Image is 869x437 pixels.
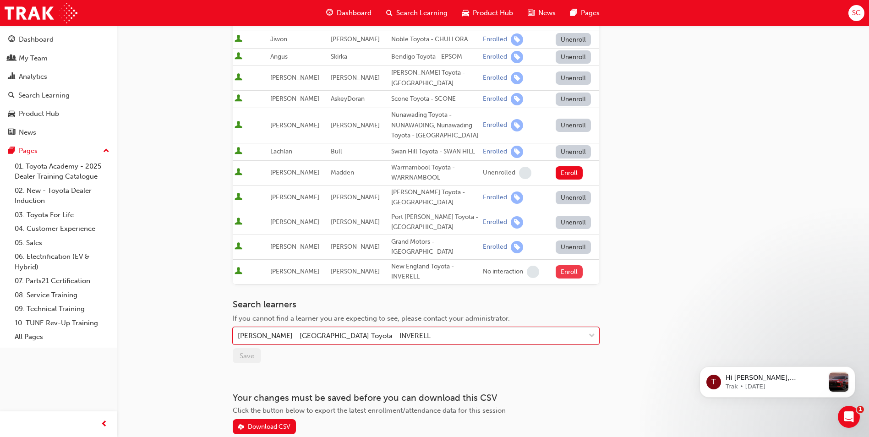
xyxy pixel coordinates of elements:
[11,250,113,274] a: 06. Electrification (EV & Hybrid)
[235,35,242,44] span: User is active
[11,222,113,236] a: 04. Customer Experience
[556,240,591,254] button: Unenroll
[511,216,523,229] span: learningRecordVerb_ENROLL-icon
[270,169,319,176] span: [PERSON_NAME]
[852,8,861,18] span: SC
[233,314,510,322] span: If you cannot find a learner you are expecting to see, please contact your administrator.
[238,424,244,432] span: download-icon
[270,243,319,251] span: [PERSON_NAME]
[462,7,469,19] span: car-icon
[455,4,520,22] a: car-iconProduct Hub
[528,7,535,19] span: news-icon
[4,142,113,159] button: Pages
[857,406,864,413] span: 1
[581,8,600,18] span: Pages
[11,184,113,208] a: 02. New - Toyota Dealer Induction
[270,268,319,275] span: [PERSON_NAME]
[18,90,70,101] div: Search Learning
[270,35,287,43] span: Jiwon
[11,208,113,222] a: 03. Toyota For Life
[556,166,583,180] button: Enroll
[235,218,242,227] span: User is active
[483,243,507,251] div: Enrolled
[235,73,242,82] span: User is active
[391,147,479,157] div: Swan Hill Toyota - SWAN HILL
[19,53,48,64] div: My Team
[11,274,113,288] a: 07. Parts21 Certification
[270,53,288,60] span: Angus
[511,241,523,253] span: learningRecordVerb_ENROLL-icon
[233,393,599,403] h3: Your changes must be saved before you can download this CSV
[391,110,479,141] div: Nunawading Toyota - NUNAWADING, Nunawading Toyota - [GEOGRAPHIC_DATA]
[391,187,479,208] div: [PERSON_NAME] Toyota - [GEOGRAPHIC_DATA]
[848,5,864,21] button: SC
[8,73,15,81] span: chart-icon
[19,146,38,156] div: Pages
[556,265,583,279] button: Enroll
[570,7,577,19] span: pages-icon
[240,352,254,360] span: Save
[331,35,380,43] span: [PERSON_NAME]
[4,124,113,141] a: News
[270,121,319,129] span: [PERSON_NAME]
[4,68,113,85] a: Analytics
[331,268,380,275] span: [PERSON_NAME]
[391,212,479,233] div: Port [PERSON_NAME] Toyota - [GEOGRAPHIC_DATA]
[556,93,591,106] button: Unenroll
[4,50,113,67] a: My Team
[556,191,591,204] button: Unenroll
[483,95,507,104] div: Enrolled
[235,94,242,104] span: User is active
[11,159,113,184] a: 01. Toyota Academy - 2025 Dealer Training Catalogue
[391,52,479,62] div: Bendigo Toyota - EPSOM
[103,145,109,157] span: up-icon
[589,330,595,342] span: down-icon
[11,288,113,302] a: 08. Service Training
[556,71,591,85] button: Unenroll
[483,53,507,61] div: Enrolled
[483,268,523,276] div: No interaction
[270,74,319,82] span: [PERSON_NAME]
[270,193,319,201] span: [PERSON_NAME]
[473,8,513,18] span: Product Hub
[238,331,431,341] div: [PERSON_NAME] - [GEOGRAPHIC_DATA] Toyota - INVERELL
[483,35,507,44] div: Enrolled
[331,243,380,251] span: [PERSON_NAME]
[483,169,515,177] div: Unenrolled
[19,127,36,138] div: News
[511,72,523,84] span: learningRecordVerb_ENROLL-icon
[19,71,47,82] div: Analytics
[483,147,507,156] div: Enrolled
[556,216,591,229] button: Unenroll
[331,169,354,176] span: Madden
[4,31,113,48] a: Dashboard
[511,191,523,204] span: learningRecordVerb_ENROLL-icon
[391,237,479,257] div: Grand Motors - [GEOGRAPHIC_DATA]
[511,51,523,63] span: learningRecordVerb_ENROLL-icon
[483,74,507,82] div: Enrolled
[331,95,365,103] span: AskeyDoran
[331,218,380,226] span: [PERSON_NAME]
[235,52,242,61] span: User is active
[326,7,333,19] span: guage-icon
[391,34,479,45] div: Noble Toyota - CHULLORA
[511,119,523,131] span: learningRecordVerb_ENROLL-icon
[511,93,523,105] span: learningRecordVerb_ENROLL-icon
[235,267,242,276] span: User is active
[8,110,15,118] span: car-icon
[337,8,372,18] span: Dashboard
[235,193,242,202] span: User is active
[386,7,393,19] span: search-icon
[379,4,455,22] a: search-iconSearch Learning
[483,193,507,202] div: Enrolled
[331,121,380,129] span: [PERSON_NAME]
[331,193,380,201] span: [PERSON_NAME]
[11,330,113,344] a: All Pages
[520,4,563,22] a: news-iconNews
[5,3,77,23] img: Trak
[331,74,380,82] span: [PERSON_NAME]
[391,262,479,282] div: New England Toyota - INVERELL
